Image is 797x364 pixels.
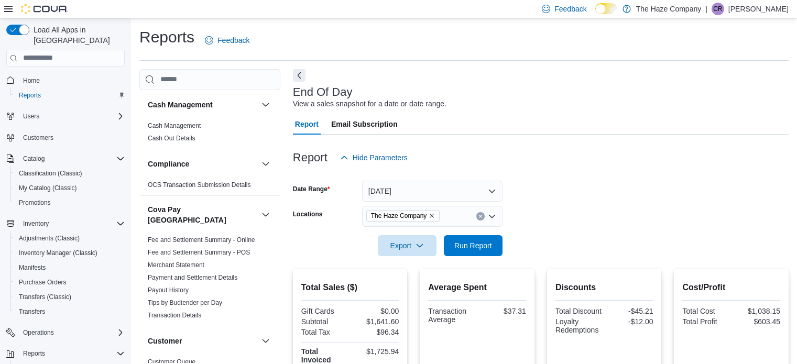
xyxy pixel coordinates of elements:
a: Transaction Details [148,312,201,319]
span: Email Subscription [331,114,398,135]
button: Home [2,73,129,88]
span: Cash Out Details [148,134,195,142]
span: Tips by Budtender per Day [148,299,222,307]
button: Export [378,235,436,256]
div: Total Cost [682,307,729,315]
span: Adjustments (Classic) [15,232,125,245]
div: Cova Pay [GEOGRAPHIC_DATA] [139,234,280,326]
button: Adjustments (Classic) [10,231,129,246]
button: Users [19,110,43,123]
div: Gift Cards [301,307,348,315]
div: -$12.00 [606,317,653,326]
span: CR [713,3,722,15]
div: $0.00 [352,307,399,315]
div: View a sales snapshot for a date or date range. [293,98,446,109]
span: Dark Mode [595,14,596,15]
span: Adjustments (Classic) [19,234,80,242]
span: My Catalog (Classic) [15,182,125,194]
a: Reports [15,89,45,102]
span: Inventory [19,217,125,230]
span: Transfers (Classic) [15,291,125,303]
p: [PERSON_NAME] [728,3,789,15]
div: -$45.21 [606,307,653,315]
span: Transfers (Classic) [19,293,71,301]
label: Locations [293,210,323,218]
span: Manifests [15,261,125,274]
a: Cash Out Details [148,135,195,142]
a: Fee and Settlement Summary - POS [148,249,250,256]
h1: Reports [139,27,194,48]
span: Cash Management [148,122,201,130]
div: Total Discount [555,307,602,315]
span: Classification (Classic) [19,169,82,178]
span: Feedback [217,35,249,46]
button: Classification (Classic) [10,166,129,181]
span: Home [19,74,125,87]
h2: Cost/Profit [682,281,780,294]
div: $1,725.94 [352,347,399,356]
h2: Discounts [555,281,653,294]
span: Transfers [19,307,45,316]
button: Users [2,109,129,124]
p: The Haze Company [636,3,702,15]
button: Promotions [10,195,129,210]
button: Customer [259,335,272,347]
a: Transfers (Classic) [15,291,75,303]
label: Date Range [293,185,330,193]
div: Cash Management [139,119,280,149]
button: Inventory Manager (Classic) [10,246,129,260]
span: Operations [19,326,125,339]
button: Inventory [2,216,129,231]
img: Cova [21,4,68,14]
button: Operations [19,326,58,339]
a: Merchant Statement [148,261,204,269]
div: $603.45 [734,317,780,326]
button: Clear input [476,212,485,220]
div: Cindy Russell [712,3,724,15]
span: Reports [19,91,41,100]
span: Payment and Settlement Details [148,273,237,282]
span: Inventory Manager (Classic) [15,247,125,259]
button: Hide Parameters [336,147,412,168]
span: Promotions [15,196,125,209]
span: Customers [19,131,125,144]
button: Transfers [10,304,129,319]
div: Compliance [139,179,280,195]
span: Load All Apps in [GEOGRAPHIC_DATA] [29,25,125,46]
a: Payment and Settlement Details [148,274,237,281]
button: Run Report [444,235,503,256]
a: My Catalog (Classic) [15,182,81,194]
span: Purchase Orders [15,276,125,289]
button: [DATE] [362,181,503,202]
div: Total Tax [301,328,348,336]
h3: Report [293,151,327,164]
h2: Total Sales ($) [301,281,399,294]
button: Transfers (Classic) [10,290,129,304]
span: Reports [19,347,125,360]
div: Loyalty Redemptions [555,317,602,334]
button: My Catalog (Classic) [10,181,129,195]
div: $96.34 [352,328,399,336]
span: Fee and Settlement Summary - Online [148,236,255,244]
span: Catalog [19,152,125,165]
div: $37.31 [479,307,526,315]
button: Compliance [148,159,257,169]
button: Cova Pay [GEOGRAPHIC_DATA] [148,204,257,225]
div: Transaction Average [428,307,475,324]
a: Manifests [15,261,50,274]
button: Manifests [10,260,129,275]
span: Catalog [23,155,45,163]
span: Export [384,235,430,256]
span: OCS Transaction Submission Details [148,181,251,189]
span: Payout History [148,286,189,294]
span: Manifests [19,263,46,272]
button: Purchase Orders [10,275,129,290]
a: Inventory Manager (Classic) [15,247,102,259]
span: Reports [15,89,125,102]
span: Transfers [15,305,125,318]
input: Dark Mode [595,3,617,14]
button: Reports [2,346,129,361]
span: Users [23,112,39,120]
